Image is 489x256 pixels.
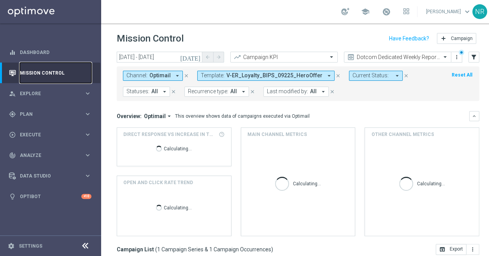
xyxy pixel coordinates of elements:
div: Analyze [9,152,84,159]
button: keyboard_arrow_down [469,111,479,121]
button: arrow_back [202,52,213,63]
i: arrow_drop_down [394,72,401,79]
i: settings [8,242,15,249]
button: add Campaign [437,33,476,44]
i: arrow_drop_down [174,72,181,79]
span: Channel: [126,72,147,79]
i: close [250,89,255,94]
i: equalizer [9,49,16,56]
h3: Campaign List [117,246,273,253]
span: ) [271,246,273,253]
i: keyboard_arrow_right [84,131,91,138]
div: Explore [9,90,84,97]
i: person_search [9,90,16,97]
span: Statuses: [126,88,149,95]
button: close [335,71,342,80]
span: Template: [201,72,224,79]
i: [DATE] [180,54,201,61]
button: Mission Control [9,70,92,76]
a: [PERSON_NAME]keyboard_arrow_down [425,6,472,17]
div: There are unsaved changes [459,50,464,55]
div: Data Studio keyboard_arrow_right [9,173,92,179]
span: All [310,88,317,95]
a: Dashboard [20,42,91,63]
i: close [403,73,409,78]
ng-select: Dotcom Dedicated Weekly Reporting [344,52,451,63]
button: Optimail arrow_drop_down [142,113,175,120]
button: gps_fixed Plan keyboard_arrow_right [9,111,92,117]
button: Recurrence type: All arrow_drop_down [184,87,249,97]
div: NR [472,4,487,19]
span: Optimail [144,113,166,120]
button: filter_alt [468,52,479,63]
span: Explore [20,91,84,96]
span: Analyze [20,153,84,158]
i: close [335,73,341,78]
span: Campaign [451,36,473,41]
button: Template: V-ER_Loyalty_BIPS_09225_HeroOffer arrow_drop_down [197,71,335,81]
h1: Mission Control [117,33,184,44]
div: equalizer Dashboard [9,49,92,56]
p: Calculating... [417,179,445,187]
i: keyboard_arrow_down [471,113,477,119]
i: close [171,89,176,94]
i: preview [347,53,355,61]
h4: Main channel metrics [247,131,307,138]
i: track_changes [9,152,16,159]
button: Current Status: arrow_drop_down [349,71,403,81]
i: close [330,89,335,94]
a: Settings [19,244,42,248]
input: Select date range [117,52,202,63]
button: [DATE] [179,52,202,63]
div: Data Studio [9,172,84,179]
button: track_changes Analyze keyboard_arrow_right [9,152,92,158]
button: lightbulb Optibot +10 [9,193,92,200]
button: Reset All [451,71,473,79]
span: school [361,7,370,16]
i: close [184,73,189,78]
span: Last modified by: [267,88,308,95]
i: trending_up [233,53,241,61]
div: This overview shows data of campaigns executed via Optimail [175,113,310,120]
button: more_vert [466,244,479,255]
i: open_in_browser [439,246,445,253]
button: Channel: Optimail arrow_drop_down [123,71,183,81]
div: +10 [81,194,91,199]
div: Mission Control [9,63,91,83]
div: Dashboard [9,42,91,63]
div: Execute [9,131,84,138]
button: Statuses: All arrow_drop_down [123,87,170,97]
h4: Other channel metrics [371,131,434,138]
i: arrow_forward [216,54,221,60]
span: V-ER_Loyalty_BIPS_09225_HeroOffer [226,72,322,79]
a: Optibot [20,186,81,207]
i: add [440,35,447,42]
span: Data Studio [20,174,84,178]
span: Recurrence type: [188,88,228,95]
button: Last modified by: All arrow_drop_down [263,87,329,97]
p: Calculating... [293,179,321,187]
button: person_search Explore keyboard_arrow_right [9,91,92,97]
button: play_circle_outline Execute keyboard_arrow_right [9,132,92,138]
i: keyboard_arrow_right [84,110,91,118]
i: gps_fixed [9,111,16,118]
button: open_in_browser Export [436,244,466,255]
i: filter_alt [470,54,477,61]
button: close [249,87,256,96]
button: close [329,87,336,96]
i: arrow_back [205,54,210,60]
span: All [151,88,158,95]
i: arrow_drop_down [326,72,333,79]
div: Plan [9,111,84,118]
h4: OPEN AND CLICK RATE TREND [123,179,193,186]
span: ( [155,246,157,253]
span: All [230,88,237,95]
span: Execute [20,132,84,137]
button: arrow_forward [213,52,224,63]
span: Current Status: [352,72,389,79]
i: arrow_drop_down [240,88,247,95]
